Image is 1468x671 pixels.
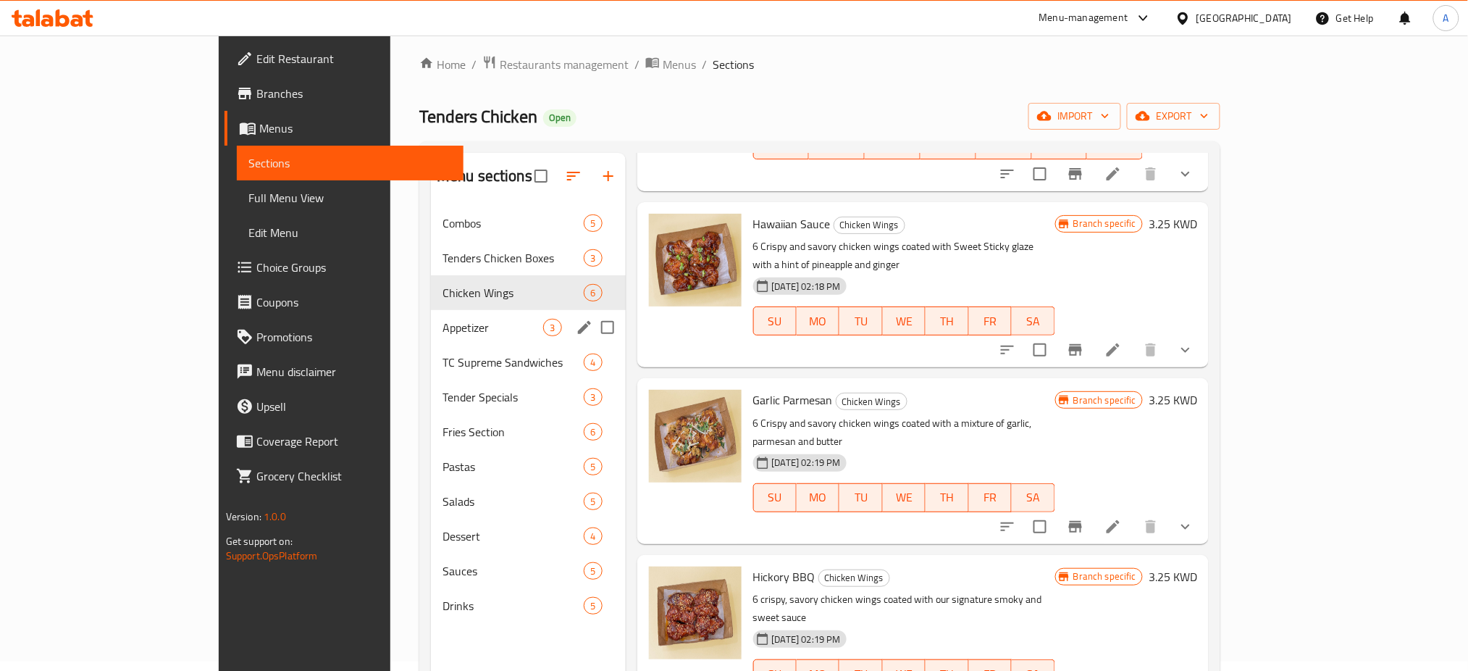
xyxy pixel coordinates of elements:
[256,85,453,102] span: Branches
[1168,333,1203,367] button: show more
[584,425,601,439] span: 6
[256,363,453,380] span: Menu disclaimer
[797,483,840,512] button: MO
[1058,509,1093,544] button: Branch-specific-item
[584,562,602,580] div: items
[431,310,626,345] div: Appetizer3edit
[1133,509,1168,544] button: delete
[797,307,840,335] button: MO
[645,55,696,74] a: Menus
[584,528,602,545] div: items
[753,213,831,235] span: Hawaiian Sauce
[584,564,601,578] span: 5
[556,159,591,193] span: Sort sections
[969,307,1012,335] button: FR
[753,566,815,588] span: Hickory BBQ
[256,328,453,346] span: Promotions
[802,487,834,508] span: MO
[225,76,464,111] a: Branches
[1068,393,1142,407] span: Branch specific
[226,507,261,526] span: Version:
[766,456,847,470] span: [DATE] 02:19 PM
[443,214,584,232] div: Combos
[1138,107,1209,125] span: export
[225,250,464,285] a: Choice Groups
[1025,335,1055,365] span: Select to update
[419,55,1220,74] nav: breadcrumb
[845,311,877,332] span: TU
[443,354,584,371] span: TC Supreme Sandwiches
[584,249,602,267] div: items
[1443,10,1449,26] span: A
[1068,570,1142,583] span: Branch specific
[225,354,464,389] a: Menu disclaimer
[931,311,963,332] span: TH
[225,285,464,320] a: Coupons
[225,389,464,424] a: Upsell
[443,597,584,614] span: Drinks
[591,159,626,193] button: Add section
[871,135,915,156] span: TU
[815,135,859,156] span: MO
[1018,487,1049,508] span: SA
[1104,518,1122,535] a: Edit menu item
[753,414,1055,451] p: 6 Crispy and savory chicken wings coated with a mixture of garlic, parmesan and butter
[256,50,453,67] span: Edit Restaurant
[443,493,584,510] span: Salads
[225,424,464,459] a: Coverage Report
[237,215,464,250] a: Edit Menu
[1177,518,1194,535] svg: Show Choices
[818,570,890,587] div: Chicken Wings
[443,284,584,301] div: Chicken Wings
[264,507,286,526] span: 1.0.0
[834,217,905,233] span: Chicken Wings
[766,280,847,293] span: [DATE] 02:18 PM
[500,56,629,73] span: Restaurants management
[883,307,926,335] button: WE
[1104,165,1122,183] a: Edit menu item
[760,487,791,508] span: SU
[1012,307,1055,335] button: SA
[584,599,601,613] span: 5
[237,180,464,215] a: Full Menu View
[1133,333,1168,367] button: delete
[926,307,969,335] button: TH
[226,546,318,565] a: Support.OpsPlatform
[1038,135,1082,156] span: FR
[839,307,883,335] button: TU
[1177,165,1194,183] svg: Show Choices
[443,562,584,580] div: Sauces
[482,55,629,74] a: Restaurants management
[248,224,453,241] span: Edit Menu
[990,509,1025,544] button: sort-choices
[443,319,543,336] span: Appetizer
[543,109,576,127] div: Open
[990,157,1025,191] button: sort-choices
[1168,509,1203,544] button: show more
[443,249,584,267] span: Tenders Chicken Boxes
[702,56,707,73] li: /
[437,165,532,187] h2: Menu sections
[471,56,477,73] li: /
[443,388,584,406] span: Tender Specials
[1012,483,1055,512] button: SA
[1149,214,1197,234] h6: 3.25 KWD
[1127,103,1220,130] button: export
[225,320,464,354] a: Promotions
[431,275,626,310] div: Chicken Wings6
[256,433,453,450] span: Coverage Report
[443,458,584,475] span: Pastas
[431,449,626,484] div: Pastas5
[836,393,907,410] span: Chicken Wings
[259,120,453,137] span: Menus
[584,286,601,300] span: 6
[526,161,556,191] span: Select all sections
[819,570,889,586] span: Chicken Wings
[248,154,453,172] span: Sections
[431,588,626,623] div: Drinks5
[584,493,602,510] div: items
[926,135,970,156] span: WE
[753,591,1055,627] p: 6 crispy, savory chicken wings coated with our signature smoky and sweet sauce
